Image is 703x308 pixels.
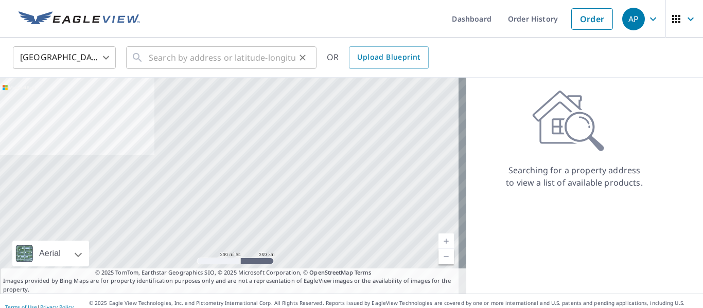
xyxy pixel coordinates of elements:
[571,8,613,30] a: Order
[95,268,372,277] span: © 2025 TomTom, Earthstar Geographics SIO, © 2025 Microsoft Corporation, ©
[12,241,89,266] div: Aerial
[349,46,428,69] a: Upload Blueprint
[357,51,420,64] span: Upload Blueprint
[36,241,64,266] div: Aerial
[13,43,116,72] div: [GEOGRAPHIC_DATA]
[622,8,645,30] div: AP
[149,43,295,72] input: Search by address or latitude-longitude
[327,46,429,69] div: OR
[438,249,454,264] a: Current Level 5, Zoom Out
[505,164,643,189] p: Searching for a property address to view a list of available products.
[309,268,353,276] a: OpenStreetMap
[438,233,454,249] a: Current Level 5, Zoom In
[355,268,372,276] a: Terms
[295,50,310,65] button: Clear
[19,11,140,27] img: EV Logo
